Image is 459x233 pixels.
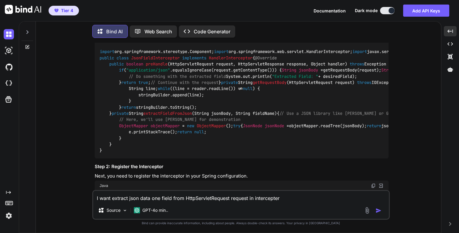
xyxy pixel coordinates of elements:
[4,45,14,56] img: darkAi-studio
[381,68,396,73] span: String
[131,55,180,61] span: JsonFieldInterceptor
[350,61,364,67] span: throws
[357,80,372,85] span: throws
[100,55,114,61] span: public
[364,207,371,214] img: attachment
[352,49,367,55] span: import
[106,28,123,35] p: Bind AI
[146,61,168,67] span: preHandle
[376,208,382,214] img: icon
[177,129,192,135] span: return
[168,61,347,67] span: (HttpServletRequest request, HttpServletResponse response, Object handler)
[255,55,277,61] span: @Override
[403,5,449,17] button: Add API Keys
[221,80,238,85] span: private
[5,5,41,14] img: Bind AI
[95,163,389,170] h3: Step 2: Register the Interceptor
[214,49,229,55] span: import
[265,123,284,128] span: jsonNode
[119,123,148,128] span: ObjectMapper
[287,123,289,128] span: =
[107,207,121,213] p: Source
[243,123,262,128] span: JsonNode
[121,105,136,110] span: return
[126,68,170,73] span: "application/json"
[4,29,14,39] img: darkChat
[299,68,318,73] span: jsonBody
[321,68,323,73] span: =
[138,80,148,85] span: true
[233,123,240,128] span: try
[100,183,108,188] span: Java
[194,129,204,135] span: null
[197,123,226,128] span: ObjectMapper
[371,183,376,188] img: copy
[109,61,124,67] span: public
[378,183,384,188] img: Open in Browser
[4,78,14,88] img: cloudideIcon
[100,49,114,55] span: import
[151,123,180,128] span: objectMapper
[182,55,206,61] span: implements
[187,123,194,128] span: new
[243,86,253,92] span: null
[355,8,378,14] span: Dark mode
[4,62,14,72] img: githubDark
[119,68,124,73] span: if
[121,80,136,85] span: return
[287,80,355,85] span: (HttpServletRequest request)
[367,123,381,128] span: return
[119,117,240,122] span: // Here, we'll use [PERSON_NAME] for demonstration
[134,207,140,213] img: GPT-4o mini
[49,6,79,15] button: premiumTier 4
[272,74,318,79] span: "Extracted Field: "
[209,55,253,61] span: HandlerInterceptor
[314,8,346,14] button: Documentation
[158,86,170,92] span: while
[4,211,14,221] img: settings
[142,207,168,213] p: GPT-4o min..
[117,55,129,61] span: class
[143,111,192,116] span: extractFieldFromJson
[253,80,287,85] span: getRequestBody
[194,28,230,35] p: Code Generator
[112,111,129,116] span: private
[95,173,389,180] p: Next, you need to register the interceptor in your Spring configuration.
[129,74,226,79] span: // Do something with the extracted field
[122,208,127,213] img: Pick Models
[151,80,219,85] span: // Continue with the request
[282,68,296,73] span: String
[279,111,440,116] span: // Use a JSON library like [PERSON_NAME] or Gson to parse the JSON
[126,61,143,67] span: boolean
[54,9,59,12] img: premium
[314,8,346,13] span: Documentation
[192,111,277,116] span: (String jsonBody, String fieldName)
[144,28,172,35] p: Web Search
[92,221,390,225] p: Bind can provide inaccurate information, including about people. Always double-check its answers....
[182,123,185,128] span: =
[61,8,73,14] span: Tier 4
